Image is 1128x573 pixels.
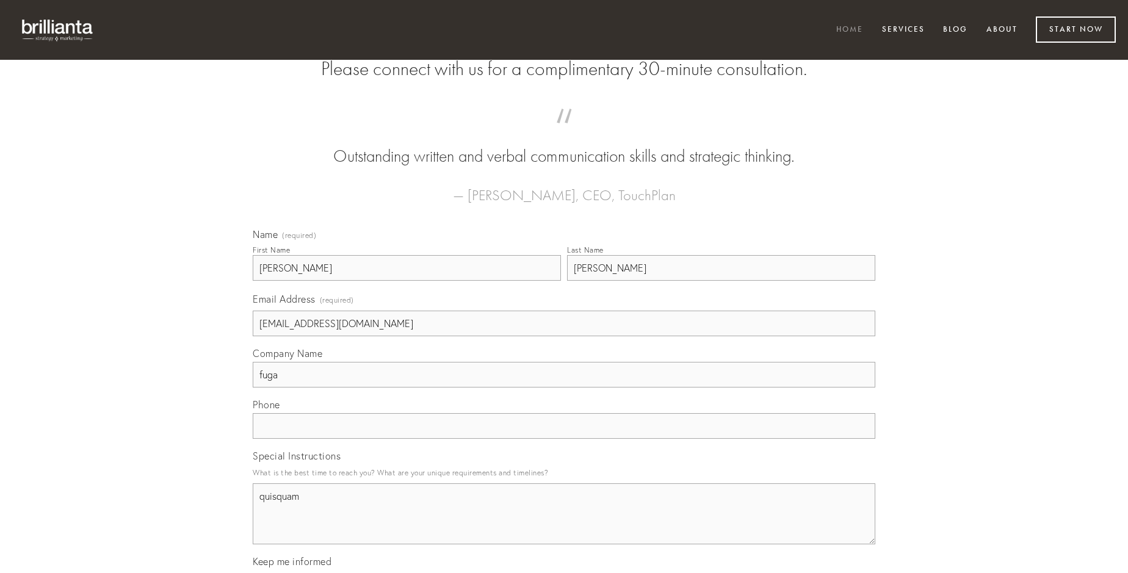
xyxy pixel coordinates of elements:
[253,228,278,240] span: Name
[1036,16,1116,43] a: Start Now
[253,347,322,359] span: Company Name
[935,20,975,40] a: Blog
[253,483,875,544] textarea: quisquam
[12,12,104,48] img: brillianta - research, strategy, marketing
[874,20,933,40] a: Services
[978,20,1025,40] a: About
[253,450,341,462] span: Special Instructions
[253,293,316,305] span: Email Address
[272,121,856,145] span: “
[253,464,875,481] p: What is the best time to reach you? What are your unique requirements and timelines?
[253,555,331,568] span: Keep me informed
[253,57,875,81] h2: Please connect with us for a complimentary 30-minute consultation.
[320,292,354,308] span: (required)
[272,121,856,168] blockquote: Outstanding written and verbal communication skills and strategic thinking.
[828,20,871,40] a: Home
[253,398,280,411] span: Phone
[253,245,290,254] div: First Name
[272,168,856,207] figcaption: — [PERSON_NAME], CEO, TouchPlan
[282,232,316,239] span: (required)
[567,245,604,254] div: Last Name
